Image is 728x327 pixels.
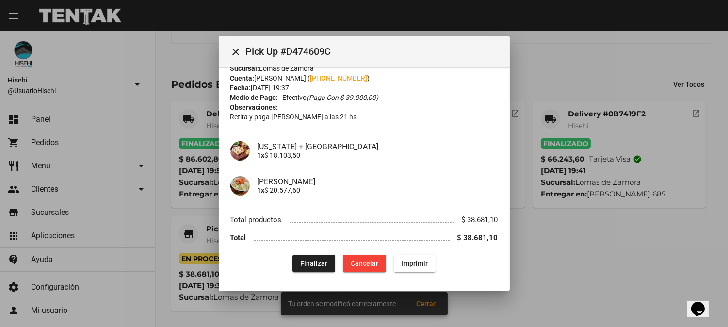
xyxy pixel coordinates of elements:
[402,260,428,267] span: Imprimir
[226,42,246,61] button: Cerrar
[230,229,498,247] li: Total $ 38.681,10
[343,255,386,272] button: Cancelar
[282,93,378,102] span: Efectivo
[230,64,498,73] div: Lomas de Zamora
[300,260,327,267] span: Finalizar
[394,255,436,272] button: Imprimir
[230,73,498,83] div: [PERSON_NAME] ( )
[230,74,255,82] strong: Cuenta:
[230,176,250,196] img: c9d29581-cb16-42d5-b1cd-c0cc9af9e4d9.jpg
[292,255,335,272] button: Finalizar
[258,177,498,186] h4: [PERSON_NAME]
[258,142,498,151] h4: [US_STATE] + [GEOGRAPHIC_DATA]
[246,44,502,59] span: Pick Up #D474609C
[230,103,278,111] strong: Observaciones:
[258,186,498,194] p: $ 20.577,60
[230,46,242,58] mat-icon: Cerrar
[258,186,265,194] b: 1x
[230,84,251,92] strong: Fecha:
[230,93,278,102] strong: Medio de Pago:
[258,151,265,159] b: 1x
[351,260,378,267] span: Cancelar
[687,288,718,317] iframe: chat widget
[230,211,498,229] li: Total productos $ 38.681,10
[230,65,259,72] strong: Sucursal:
[307,94,378,101] i: (Paga con $ 39.000,00)
[230,83,498,93] div: [DATE] 19:37
[310,74,368,82] a: [PHONE_NUMBER]
[230,112,498,122] p: Retira y paga [PERSON_NAME] a las 21 hs
[230,141,250,161] img: 870d4bf0-67ed-4171-902c-ed3c29e863da.jpg
[258,151,498,159] p: $ 18.103,50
